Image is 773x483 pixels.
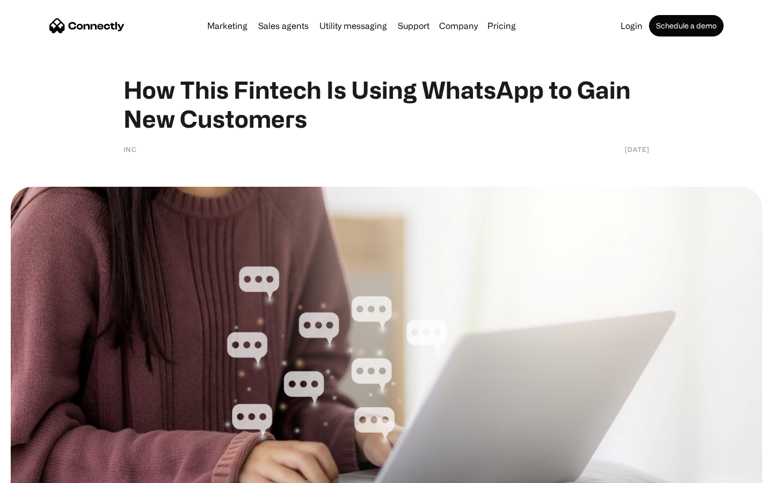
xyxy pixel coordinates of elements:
[123,75,650,133] h1: How This Fintech Is Using WhatsApp to Gain New Customers
[49,18,125,34] a: home
[21,464,64,479] ul: Language list
[203,21,252,30] a: Marketing
[254,21,313,30] a: Sales agents
[315,21,391,30] a: Utility messaging
[483,21,520,30] a: Pricing
[123,144,137,155] div: INC
[436,18,481,33] div: Company
[393,21,434,30] a: Support
[616,21,647,30] a: Login
[439,18,478,33] div: Company
[625,144,650,155] div: [DATE]
[11,464,64,479] aside: Language selected: English
[649,15,724,36] a: Schedule a demo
